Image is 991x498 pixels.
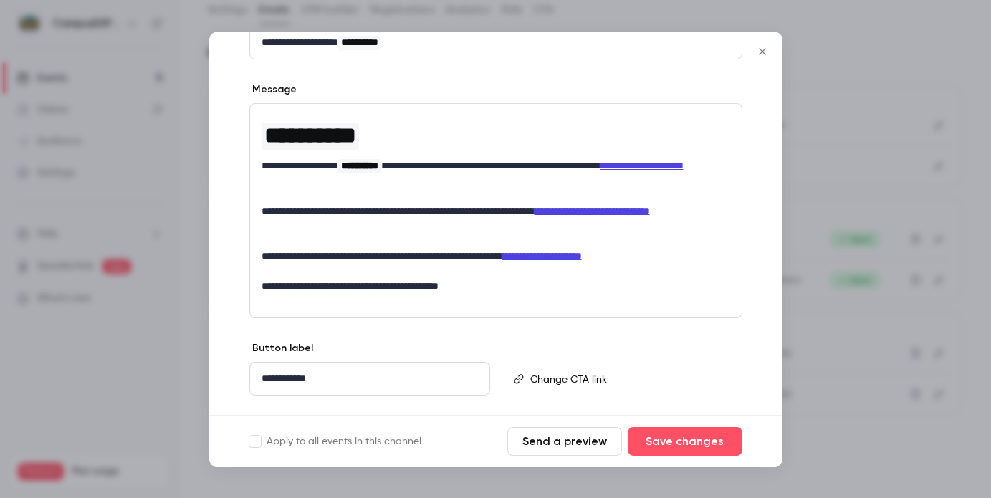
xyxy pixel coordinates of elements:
[250,363,489,395] div: editor
[250,104,742,302] div: editor
[249,341,313,355] label: Button label
[250,27,742,59] div: editor
[249,82,297,97] label: Message
[525,363,741,396] div: editor
[628,427,742,456] button: Save changes
[249,434,421,449] label: Apply to all events in this channel
[507,427,622,456] button: Send a preview
[748,37,777,66] button: Close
